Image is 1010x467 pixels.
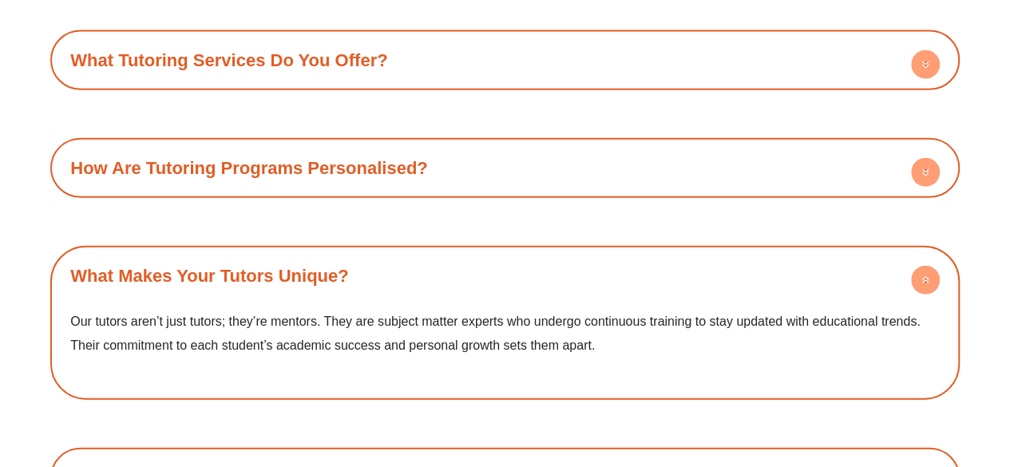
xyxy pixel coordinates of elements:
[70,50,387,70] a: What Tutoring Services Do You Offer?
[58,298,952,391] div: What Makes Your Tutors Unique?
[58,38,952,82] h4: What Tutoring Services Do You Offer?
[70,315,920,352] span: Our tutors aren’t just tutors; they’re mentors. They are subject matter experts who undergo conti...
[70,158,427,178] a: How Are Tutoring Programs Personalised?
[58,254,952,298] h4: What Makes Your Tutors Unique?
[70,266,348,286] a: What Makes Your Tutors Unique?
[58,146,952,190] h4: How Are Tutoring Programs Personalised?
[930,390,1010,467] iframe: Chat Widget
